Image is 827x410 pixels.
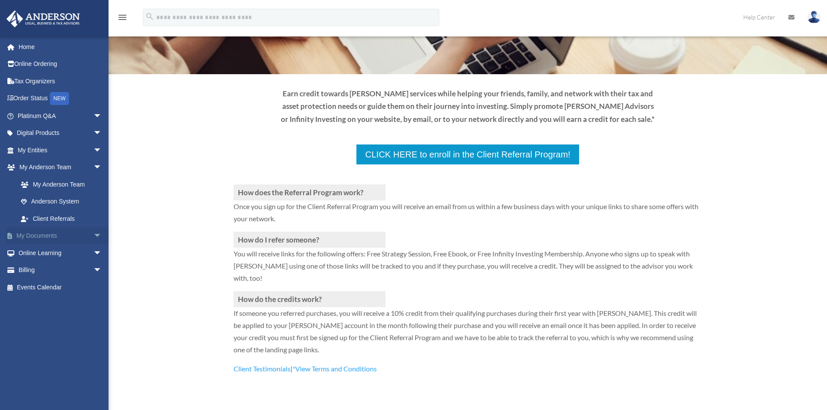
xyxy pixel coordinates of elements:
h3: How do the credits work? [234,291,385,307]
span: arrow_drop_down [93,262,111,279]
a: Client Testimonials [234,364,290,377]
a: Home [6,38,115,56]
span: arrow_drop_down [93,125,111,142]
a: Platinum Q&Aarrow_drop_down [6,107,115,125]
a: Client Referrals [12,210,111,227]
img: Anderson Advisors Platinum Portal [4,10,82,27]
span: arrow_drop_down [93,159,111,177]
img: User Pic [807,11,820,23]
span: arrow_drop_down [93,141,111,159]
span: arrow_drop_down [93,244,111,262]
a: Digital Productsarrow_drop_down [6,125,115,142]
a: My Anderson Teamarrow_drop_down [6,159,115,176]
a: menu [117,15,128,23]
a: My Documentsarrow_drop_down [6,227,115,245]
a: Online Ordering [6,56,115,73]
a: Anderson System [12,193,115,210]
a: Tax Organizers [6,72,115,90]
a: Online Learningarrow_drop_down [6,244,115,262]
a: Events Calendar [6,279,115,296]
h3: How does the Referral Program work? [234,184,385,200]
p: If someone you referred purchases, you will receive a 10% credit from their qualifying purchases ... [234,307,702,363]
span: arrow_drop_down [93,107,111,125]
a: CLICK HERE to enroll in the Client Referral Program! [356,144,580,165]
p: You will receive links for the following offers: Free Strategy Session, Free Ebook, or Free Infin... [234,248,702,291]
i: search [145,12,155,21]
p: Once you sign up for the Client Referral Program you will receive an email from us within a few b... [234,200,702,232]
span: arrow_drop_down [93,227,111,245]
h3: How do I refer someone? [234,232,385,248]
a: My Anderson Team [12,176,115,193]
p: Earn credit towards [PERSON_NAME] services while helping your friends, family, and network with t... [280,87,656,126]
div: NEW [50,92,69,105]
a: Order StatusNEW [6,90,115,108]
p: | [234,363,702,375]
a: My Entitiesarrow_drop_down [6,141,115,159]
a: *View Terms and Conditions [293,364,377,377]
i: menu [117,12,128,23]
a: Billingarrow_drop_down [6,262,115,279]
